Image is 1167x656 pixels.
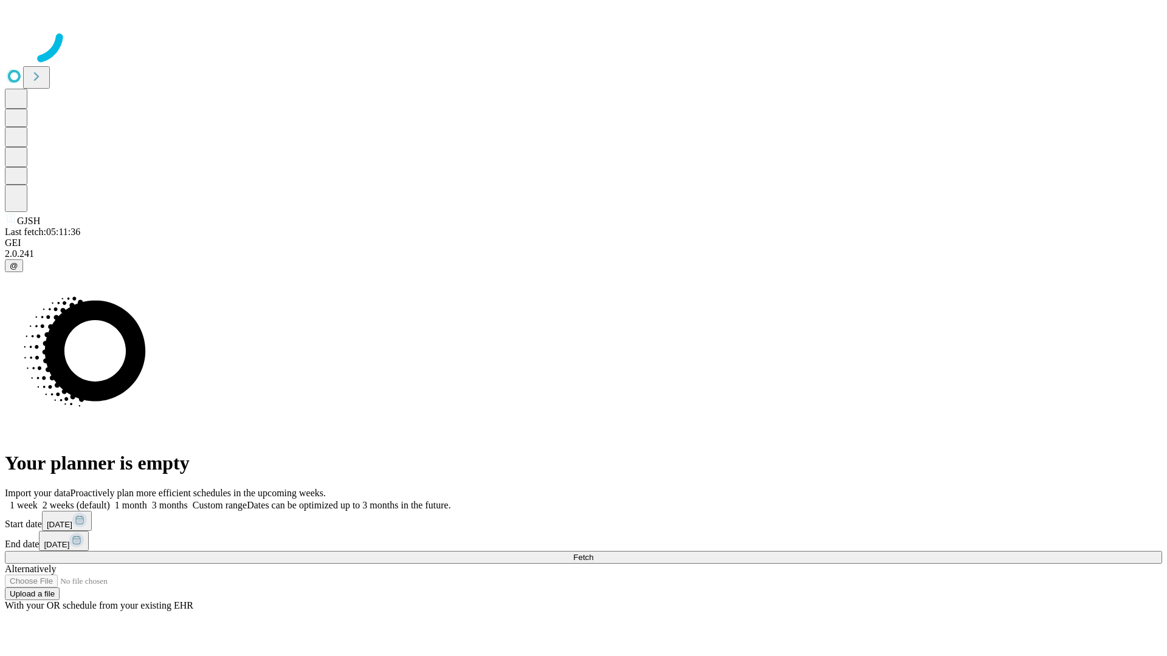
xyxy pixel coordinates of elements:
[10,500,38,510] span: 1 week
[42,511,92,531] button: [DATE]
[5,237,1162,248] div: GEI
[5,259,23,272] button: @
[17,216,40,226] span: GJSH
[5,564,56,574] span: Alternatively
[47,520,72,529] span: [DATE]
[193,500,247,510] span: Custom range
[573,553,593,562] span: Fetch
[5,488,71,498] span: Import your data
[10,261,18,270] span: @
[247,500,450,510] span: Dates can be optimized up to 3 months in the future.
[43,500,110,510] span: 2 weeks (default)
[5,452,1162,474] h1: Your planner is empty
[152,500,188,510] span: 3 months
[5,531,1162,551] div: End date
[115,500,147,510] span: 1 month
[44,540,69,549] span: [DATE]
[71,488,326,498] span: Proactively plan more efficient schedules in the upcoming weeks.
[5,227,80,237] span: Last fetch: 05:11:36
[5,511,1162,531] div: Start date
[5,248,1162,259] div: 2.0.241
[39,531,89,551] button: [DATE]
[5,587,60,600] button: Upload a file
[5,551,1162,564] button: Fetch
[5,600,193,610] span: With your OR schedule from your existing EHR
